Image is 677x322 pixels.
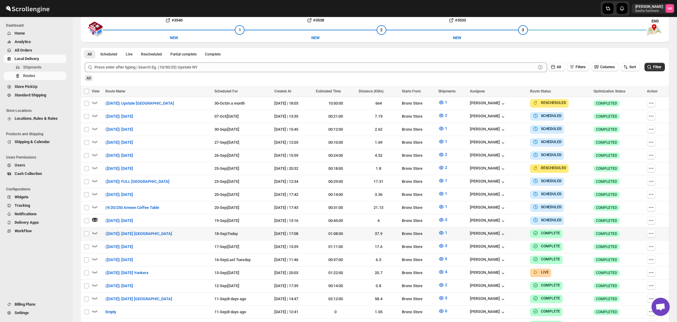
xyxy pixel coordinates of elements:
[541,231,560,235] b: COMPLETE
[402,139,435,146] div: Bronx Store
[274,89,291,93] span: Created At
[532,308,560,314] button: COMPLETE
[105,270,149,276] span: ([DATE]) [DATE] Yonkers
[470,101,506,107] div: [PERSON_NAME]
[470,257,506,263] div: [PERSON_NAME]
[105,244,133,250] span: ([DATE]) [DATE]
[87,52,92,57] span: All
[4,114,66,123] button: Locations, Rules & Rates
[4,138,66,146] button: Shipping & Calendar
[316,100,355,106] div: 10:50:00
[359,192,398,198] div: 3.36
[6,23,69,28] span: Dashboard
[316,166,355,172] div: 00:18:00
[105,100,174,106] span: ([DATE]) Upstate [GEOGRAPHIC_DATA]
[402,153,435,159] div: Bronx Store
[316,139,355,146] div: 00:10:00
[214,166,239,171] span: 25-Sep | [DATE]
[88,17,103,41] img: shop.svg
[541,192,562,196] b: SCHEDULED
[532,152,562,158] button: SCHEDULED
[5,1,50,16] img: ScrollEngine
[15,116,58,121] span: Locations, Rules & Rates
[244,15,386,25] button: #3538
[445,217,447,222] span: 3
[653,65,661,69] span: Filter
[214,192,239,197] span: 20-Sep | [DATE]
[445,100,447,105] span: 1
[102,125,137,134] button: ([DATE]) [DATE]
[647,24,662,36] img: trip_end.png
[170,52,197,57] span: Partial complete
[214,244,239,249] span: 17-Sep | [DATE]
[532,139,562,145] button: SCHEDULED
[6,155,69,160] span: Users Permissions
[4,218,66,227] button: Delivery Apps
[15,163,25,167] span: Users
[102,255,137,265] button: ([DATE]) [DATE]
[470,218,506,224] button: [PERSON_NAME]
[470,166,506,172] button: [PERSON_NAME]
[596,114,617,119] span: COMPLETED
[445,283,447,287] span: 2
[15,93,46,97] span: Standard Shipping
[316,231,355,237] div: 01:08:00
[214,231,238,236] span: 18-Sep | Today
[445,257,447,261] span: 5
[103,15,244,25] button: #3540
[102,190,137,200] button: ([DATE]) [DATE]
[15,220,39,225] span: Delivery Apps
[445,204,447,209] span: 1
[170,35,178,41] div: NEW
[316,113,355,119] div: 00:21:00
[274,153,312,159] div: [DATE] | 15:59
[105,139,133,146] span: ([DATE]) [DATE]
[435,202,451,212] button: 1
[15,203,30,208] span: Tracking
[445,126,447,131] span: 1
[541,309,560,314] b: COMPLETE
[596,205,617,210] span: COMPLETED
[274,244,312,250] div: [DATE] | 13:39
[4,193,66,201] button: Widgets
[102,112,137,121] button: ([DATE]) [DATE]
[532,256,560,262] button: COMPLETE
[541,101,566,105] b: RESCHEDULED
[445,113,447,118] span: 2
[645,63,665,71] button: Filter
[402,89,421,93] span: Starts From
[435,189,451,199] button: 1
[15,48,32,52] span: All Orders
[274,192,312,198] div: [DATE] | 17:42
[23,65,42,69] span: Shipments
[102,99,178,108] button: ([DATE]) Upstate [GEOGRAPHIC_DATA]
[532,230,560,236] button: COMPLETE
[470,114,506,120] button: [PERSON_NAME]
[359,100,398,106] div: 664
[445,139,447,144] span: 1
[541,270,549,274] b: LIVE
[470,140,506,146] button: [PERSON_NAME]
[596,231,617,236] span: COMPLETED
[4,29,66,38] button: Home
[316,205,355,211] div: 00:31:00
[470,309,506,315] button: [PERSON_NAME]
[214,101,245,106] span: 30-Oct | in a month
[239,28,241,32] span: 1
[105,179,169,185] span: ([DATE]) FULL [GEOGRAPHIC_DATA]
[532,191,562,197] button: SCHEDULED
[541,179,562,183] b: SCHEDULED
[402,231,435,237] div: Bronx Store
[316,126,355,132] div: 00:12:00
[359,179,398,185] div: 17.31
[470,231,506,237] button: [PERSON_NAME]
[541,296,560,300] b: COMPLETE
[635,9,663,13] p: basha-furniture
[15,229,32,233] span: WorkFlow
[359,244,398,250] div: 17.6
[6,132,69,136] span: Products and Shipping
[541,244,560,248] b: COMPLETE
